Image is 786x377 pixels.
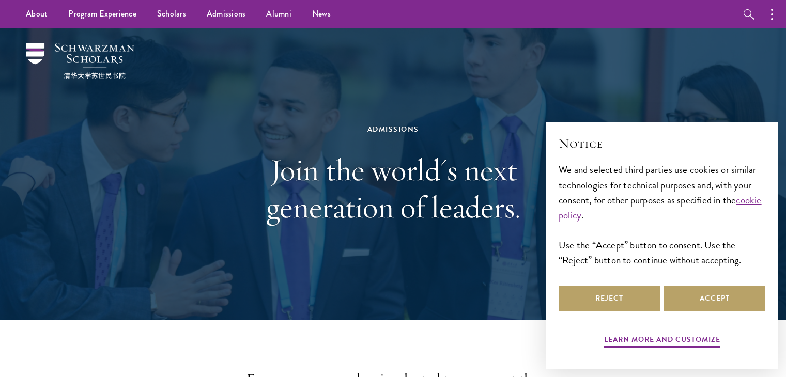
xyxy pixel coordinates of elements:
a: cookie policy [559,193,762,223]
div: Admissions [215,123,572,136]
button: Reject [559,286,660,311]
h2: Notice [559,135,765,152]
h1: Join the world's next generation of leaders. [215,151,572,226]
button: Accept [664,286,765,311]
div: We and selected third parties use cookies or similar technologies for technical purposes and, wit... [559,162,765,267]
button: Learn more and customize [604,333,720,349]
img: Schwarzman Scholars [26,43,134,79]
